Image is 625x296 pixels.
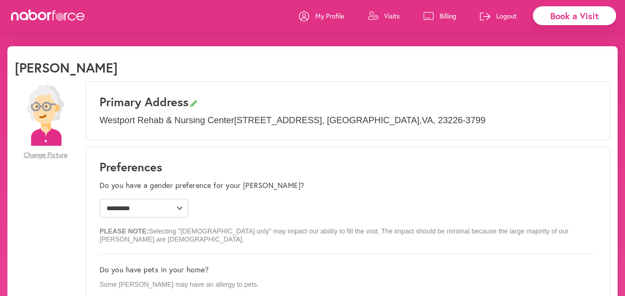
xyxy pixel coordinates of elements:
[15,60,118,75] h1: [PERSON_NAME]
[423,5,456,27] a: Billing
[384,11,400,20] p: Visits
[496,11,517,20] p: Logout
[440,11,456,20] p: Billing
[299,5,344,27] a: My Profile
[100,228,149,235] b: PLEASE NOTE:
[100,95,596,109] h3: Primary Address
[368,5,400,27] a: Visits
[315,11,344,20] p: My Profile
[100,115,596,126] p: Westport Rehab & Nursing Center [STREET_ADDRESS] , [GEOGRAPHIC_DATA] , VA , 23226-3799
[100,281,596,289] p: Some [PERSON_NAME] may have an allergy to pets.
[100,181,305,190] label: Do you have a gender preference for your [PERSON_NAME]?
[24,151,67,159] span: Change Picture
[100,160,596,174] h1: Preferences
[533,6,616,25] div: Book a Visit
[100,265,209,274] label: Do you have pets in your home?
[100,222,596,243] p: Selecting "[DEMOGRAPHIC_DATA] only" may impact our ability to fill the visit. The impact should b...
[480,5,517,27] a: Logout
[15,85,76,146] img: efc20bcf08b0dac87679abea64c1faab.png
